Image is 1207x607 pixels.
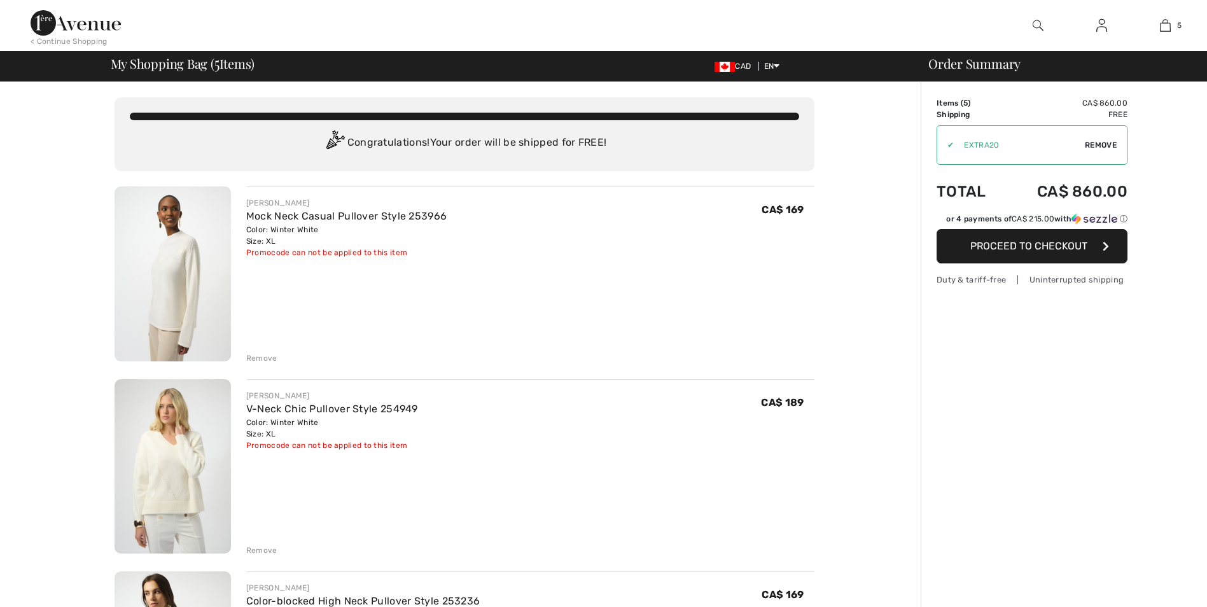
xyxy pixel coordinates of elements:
[913,57,1199,70] div: Order Summary
[246,210,447,222] a: Mock Neck Casual Pullover Style 253966
[1085,139,1117,151] span: Remove
[1071,213,1117,225] img: Sezzle
[1160,18,1171,33] img: My Bag
[715,62,735,72] img: Canadian Dollar
[1004,170,1127,213] td: CA$ 860.00
[246,440,418,451] div: Promocode can not be applied to this item
[246,417,418,440] div: Color: Winter White Size: XL
[130,130,799,156] div: Congratulations! Your order will be shipped for FREE!
[1033,18,1043,33] img: search the website
[322,130,347,156] img: Congratulation2.svg
[1004,97,1127,109] td: CA$ 860.00
[246,352,277,364] div: Remove
[937,109,1004,120] td: Shipping
[1177,20,1182,31] span: 5
[246,197,447,209] div: [PERSON_NAME]
[970,240,1087,252] span: Proceed to Checkout
[764,62,780,71] span: EN
[1086,18,1117,34] a: Sign In
[1012,214,1054,223] span: CA$ 215.00
[762,204,804,216] span: CA$ 169
[937,229,1127,263] button: Proceed to Checkout
[937,97,1004,109] td: Items ( )
[1134,18,1196,33] a: 5
[111,57,255,70] span: My Shopping Bag ( Items)
[963,99,968,108] span: 5
[937,274,1127,286] div: Duty & tariff-free | Uninterrupted shipping
[937,139,954,151] div: ✔
[246,390,418,401] div: [PERSON_NAME]
[31,36,108,47] div: < Continue Shopping
[954,126,1085,164] input: Promo code
[246,247,447,258] div: Promocode can not be applied to this item
[246,545,277,556] div: Remove
[1004,109,1127,120] td: Free
[31,10,121,36] img: 1ère Avenue
[115,379,231,554] img: V-Neck Chic Pullover Style 254949
[762,589,804,601] span: CA$ 169
[937,213,1127,229] div: or 4 payments ofCA$ 215.00withSezzle Click to learn more about Sezzle
[715,62,756,71] span: CAD
[937,170,1004,213] td: Total
[246,582,480,594] div: [PERSON_NAME]
[246,595,480,607] a: Color-blocked High Neck Pullover Style 253236
[214,54,220,71] span: 5
[115,186,231,361] img: Mock Neck Casual Pullover Style 253966
[1096,18,1107,33] img: My Info
[246,403,418,415] a: V-Neck Chic Pullover Style 254949
[946,213,1127,225] div: or 4 payments of with
[761,396,804,408] span: CA$ 189
[246,224,447,247] div: Color: Winter White Size: XL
